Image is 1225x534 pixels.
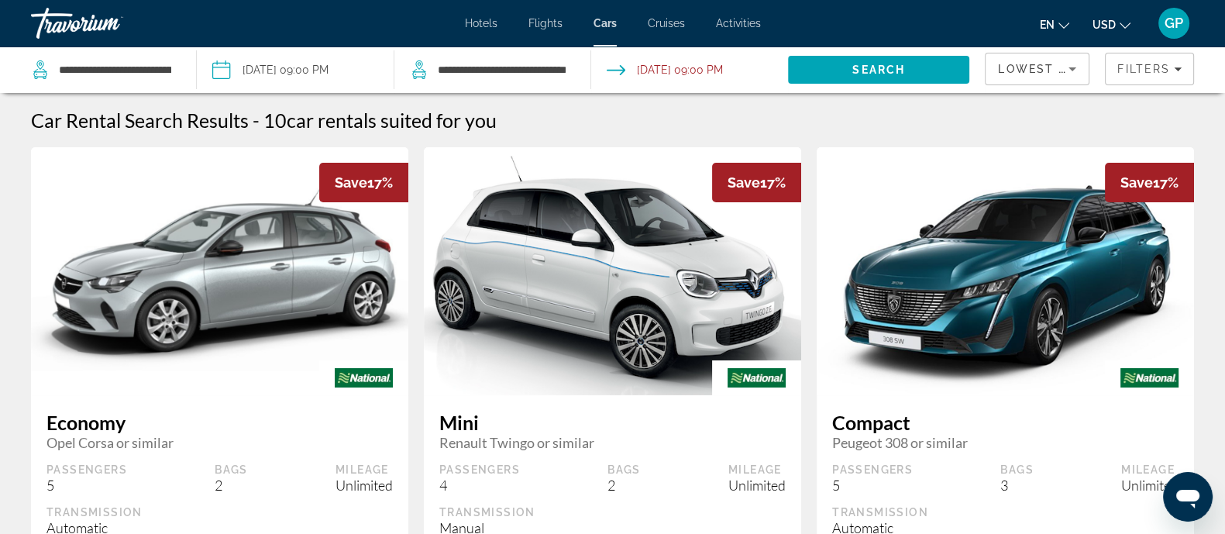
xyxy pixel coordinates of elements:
[607,463,641,477] div: Bags
[832,505,1179,519] div: Transmission
[1040,19,1055,31] span: en
[1120,174,1153,191] span: Save
[832,434,1179,451] span: Peugeot 308 or similar
[46,434,393,451] span: Opel Corsa or similar
[607,477,641,494] div: 2
[335,463,393,477] div: Mileage
[319,360,408,395] img: NATIONAL
[1117,63,1170,75] span: Filters
[1105,360,1194,395] img: NATIONAL
[1121,477,1179,494] div: Unlimited
[253,109,260,132] span: -
[852,64,905,76] span: Search
[263,109,497,132] h2: 10
[335,477,393,494] div: Unlimited
[46,411,393,434] span: Economy
[1105,53,1194,85] button: Filters
[1163,472,1213,522] iframe: Кнопка запуска окна обмена сообщениями
[31,3,186,43] a: Travorium
[716,17,761,29] a: Activities
[439,434,786,451] span: Renault Twingo or similar
[215,477,248,494] div: 2
[728,174,760,191] span: Save
[46,463,127,477] div: Passengers
[335,174,367,191] span: Save
[728,477,786,494] div: Unlimited
[1105,163,1194,202] div: 17%
[728,463,786,477] div: Mileage
[319,163,408,202] div: 17%
[1000,463,1034,477] div: Bags
[1121,463,1179,477] div: Mileage
[528,17,563,29] a: Flights
[712,163,801,202] div: 17%
[287,109,497,132] span: car rentals suited for you
[594,17,617,29] a: Cars
[424,146,801,397] img: Renault Twingo or similar
[1093,19,1116,31] span: USD
[46,505,393,519] div: Transmission
[212,47,329,93] button: Pickup date: Nov 13, 2025 09:00 PM
[648,17,685,29] a: Cruises
[439,477,520,494] div: 4
[1093,13,1130,36] button: Change currency
[832,477,913,494] div: 5
[712,360,801,395] img: NATIONAL
[57,58,173,81] input: Search pickup location
[1000,477,1034,494] div: 3
[31,172,408,370] img: Opel Corsa or similar
[215,463,248,477] div: Bags
[46,477,127,494] div: 5
[439,463,520,477] div: Passengers
[436,58,567,81] input: Search dropoff location
[817,146,1194,397] img: Peugeot 308 or similar
[998,60,1076,78] mat-select: Sort by
[998,63,1097,75] span: Lowest Price
[439,505,786,519] div: Transmission
[1040,13,1069,36] button: Change language
[788,56,969,84] button: Search
[31,109,249,132] h1: Car Rental Search Results
[1165,16,1183,31] span: GP
[607,47,723,93] button: Open drop-off date and time picker
[832,411,1179,434] span: Compact
[439,411,786,434] span: Mini
[1154,7,1194,40] button: User Menu
[465,17,497,29] a: Hotels
[832,463,913,477] div: Passengers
